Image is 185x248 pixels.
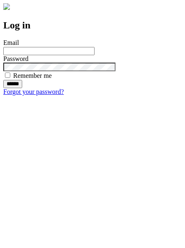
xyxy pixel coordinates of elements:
label: Remember me [13,72,52,79]
label: Password [3,55,28,62]
img: logo-4e3dc11c47720685a147b03b5a06dd966a58ff35d612b21f08c02c0306f2b779.png [3,3,10,10]
h2: Log in [3,20,182,31]
label: Email [3,39,19,46]
a: Forgot your password? [3,88,64,95]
